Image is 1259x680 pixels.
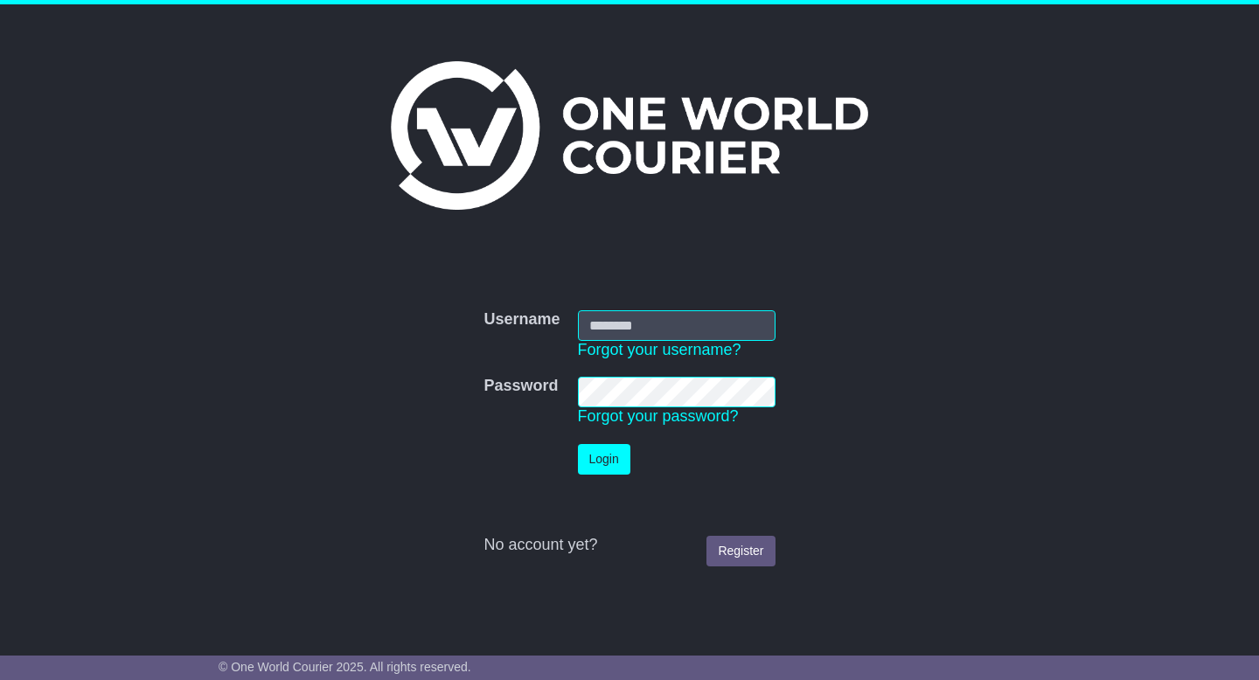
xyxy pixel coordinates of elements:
a: Forgot your password? [578,407,739,425]
a: Register [706,536,775,566]
label: Password [483,377,558,396]
a: Forgot your username? [578,341,741,358]
button: Login [578,444,630,475]
label: Username [483,310,560,330]
span: © One World Courier 2025. All rights reserved. [219,660,471,674]
div: No account yet? [483,536,775,555]
img: One World [391,61,868,210]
